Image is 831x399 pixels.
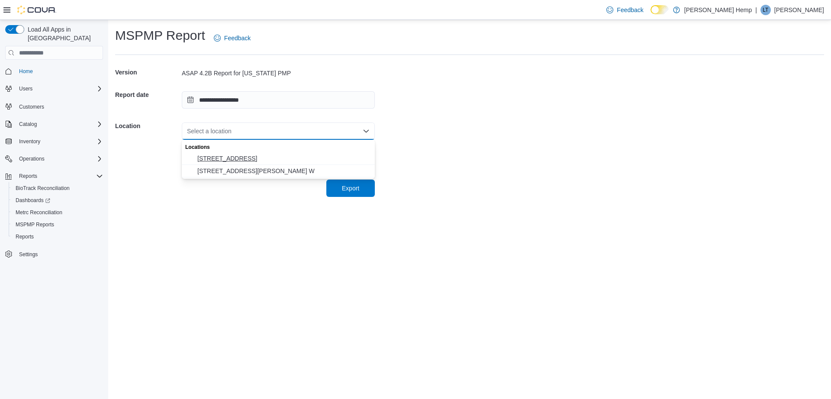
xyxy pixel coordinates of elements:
span: Export [342,184,359,193]
span: BioTrack Reconciliation [16,185,70,192]
input: Accessible screen reader label [187,126,188,136]
button: Customers [2,100,106,113]
span: Settings [19,251,38,258]
nav: Complex example [5,61,103,283]
button: 4860 Bethel Road [182,152,375,165]
a: Dashboards [12,195,54,206]
button: Users [2,83,106,95]
h5: Version [115,64,180,81]
button: Home [2,65,106,77]
span: Dashboards [16,197,50,204]
span: Inventory [16,136,103,147]
button: Catalog [16,119,40,129]
span: Catalog [16,119,103,129]
span: Settings [16,249,103,260]
span: Users [19,85,32,92]
span: Feedback [224,34,251,42]
span: Dark Mode [651,14,651,15]
span: Operations [19,155,45,162]
span: Feedback [617,6,643,14]
img: Cova [17,6,56,14]
span: Customers [19,103,44,110]
button: Reports [2,170,106,182]
span: Catalog [19,121,37,128]
span: Metrc Reconciliation [16,209,62,216]
a: Home [16,66,36,77]
span: MSPMP Reports [12,219,103,230]
span: Dashboards [12,195,103,206]
span: Metrc Reconciliation [12,207,103,218]
div: Locations [182,140,375,152]
input: Dark Mode [651,5,669,14]
button: Catalog [2,118,106,130]
div: ASAP 4.2B Report for [US_STATE] PMP [182,69,375,77]
button: Operations [2,153,106,165]
button: BioTrack Reconciliation [9,182,106,194]
h1: MSPMP Report [115,27,205,44]
p: [PERSON_NAME] Hemp [684,5,752,15]
h5: Location [115,117,180,135]
span: [STREET_ADDRESS] [197,154,370,163]
button: Settings [2,248,106,261]
button: Close list of options [363,128,370,135]
a: Dashboards [9,194,106,206]
h5: Report date [115,86,180,103]
a: Reports [12,232,37,242]
button: Inventory [2,135,106,148]
span: Load All Apps in [GEOGRAPHIC_DATA] [24,25,103,42]
a: Customers [16,102,48,112]
span: Reports [16,233,34,240]
button: Export [326,180,375,197]
button: Users [16,84,36,94]
span: Users [16,84,103,94]
span: Reports [12,232,103,242]
a: Metrc Reconciliation [12,207,66,218]
button: Reports [16,171,41,181]
button: MSPMP Reports [9,219,106,231]
span: Home [19,68,33,75]
button: Operations [16,154,48,164]
button: Metrc Reconciliation [9,206,106,219]
div: Lucas Todd [760,5,771,15]
a: Feedback [603,1,647,19]
button: Reports [9,231,106,243]
input: Press the down key to open a popover containing a calendar. [182,91,375,109]
p: [PERSON_NAME] [774,5,824,15]
span: Home [16,66,103,77]
span: Operations [16,154,103,164]
a: BioTrack Reconciliation [12,183,73,193]
span: Reports [19,173,37,180]
button: 3023 Goodman Rd. W [182,165,375,177]
span: LT [763,5,768,15]
span: Inventory [19,138,40,145]
span: MSPMP Reports [16,221,54,228]
span: BioTrack Reconciliation [12,183,103,193]
a: Feedback [210,29,254,47]
span: [STREET_ADDRESS][PERSON_NAME] W [197,167,370,175]
div: Choose from the following options [182,140,375,177]
p: | [755,5,757,15]
span: Reports [16,171,103,181]
span: Customers [16,101,103,112]
a: MSPMP Reports [12,219,58,230]
a: Settings [16,249,41,260]
button: Inventory [16,136,44,147]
